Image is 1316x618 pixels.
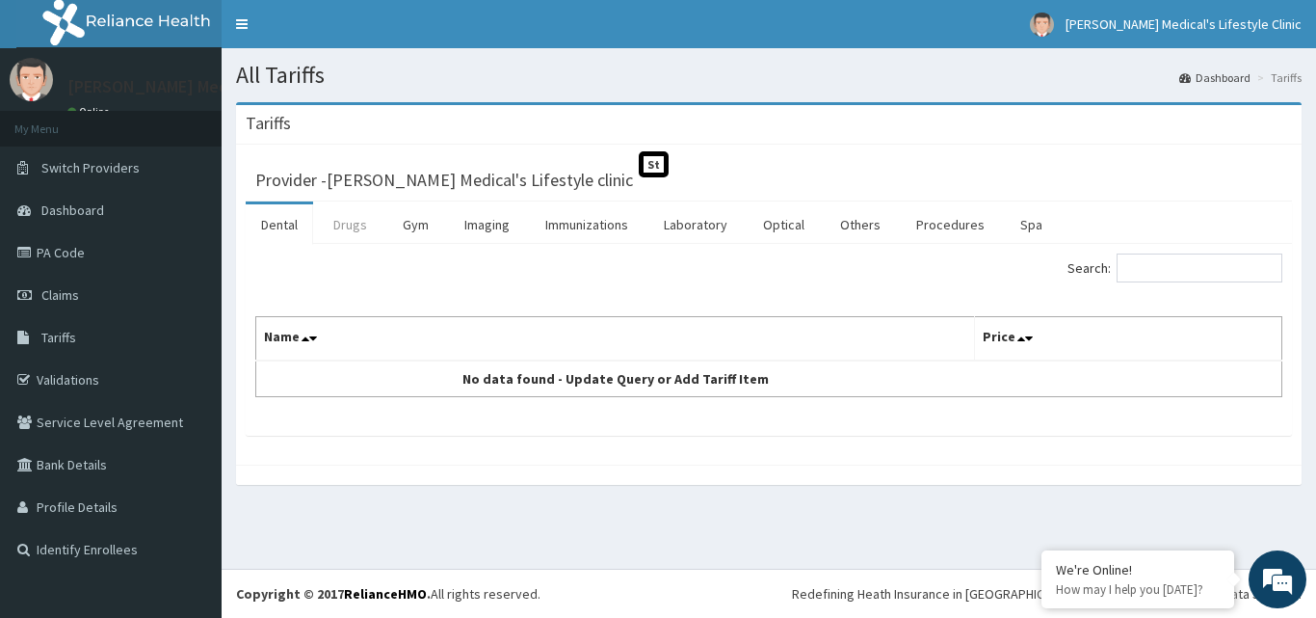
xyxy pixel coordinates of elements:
div: We're Online! [1056,561,1220,578]
th: Price [974,317,1282,362]
label: Search: [1067,254,1282,282]
a: RelianceHMO [344,585,427,603]
h3: Provider - [PERSON_NAME] Medical's Lifestyle clinic [255,172,633,189]
span: [PERSON_NAME] Medical's Lifestyle Clinic [1066,15,1302,33]
div: Redefining Heath Insurance in [GEOGRAPHIC_DATA] using Telemedicine and Data Science! [792,584,1302,604]
a: Imaging [449,204,525,245]
a: Gym [387,204,444,245]
a: Others [825,204,896,245]
span: St [639,151,669,177]
span: Dashboard [41,202,104,219]
a: Spa [1005,204,1058,245]
p: How may I help you today? [1056,581,1220,598]
a: Immunizations [530,204,644,245]
span: Switch Providers [41,159,140,176]
img: User Image [10,58,53,101]
th: Name [256,317,975,362]
a: Procedures [901,204,1000,245]
li: Tariffs [1252,69,1302,86]
h1: All Tariffs [236,63,1302,88]
img: User Image [1030,13,1054,37]
a: Online [67,105,114,119]
a: Dental [246,204,313,245]
td: No data found - Update Query or Add Tariff Item [256,361,975,397]
h3: Tariffs [246,115,291,132]
strong: Copyright © 2017 . [236,585,431,603]
span: Claims [41,286,79,304]
span: Tariffs [41,329,76,346]
input: Search: [1117,254,1282,282]
a: Dashboard [1179,69,1250,86]
a: Laboratory [648,204,743,245]
p: [PERSON_NAME] Medical's Lifestyle Clinic [67,78,382,95]
a: Optical [748,204,820,245]
a: Drugs [318,204,382,245]
footer: All rights reserved. [222,569,1316,618]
